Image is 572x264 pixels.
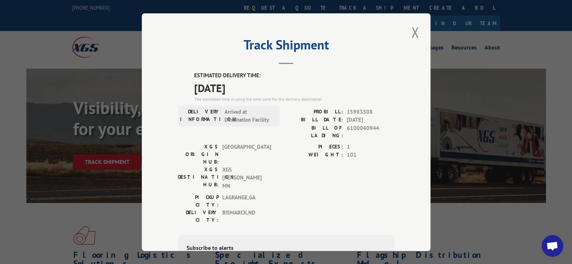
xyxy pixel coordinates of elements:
h2: Track Shipment [178,40,394,53]
span: Arrived at Destination Facility [224,108,273,124]
label: XGS DESTINATION HUB: [178,165,219,190]
a: Open chat [542,235,563,257]
span: 6100040944 [347,124,394,139]
span: [DATE] [347,116,394,124]
label: ESTIMATED DELIVERY TIME: [194,72,394,80]
label: XGS ORIGIN HUB: [178,143,219,165]
label: DELIVERY INFORMATION: [180,108,221,124]
div: The estimated time is using the time zone for the delivery destination. [194,96,394,102]
span: XGS [PERSON_NAME] MN [222,165,271,190]
span: [GEOGRAPHIC_DATA] [222,143,271,165]
label: PICKUP CITY: [178,194,219,209]
button: Close modal [409,22,422,42]
label: WEIGHT: [286,151,343,159]
label: BILL DATE: [286,116,343,124]
label: BILL OF LADING: [286,124,343,139]
span: BISMARCK , ND [222,209,271,224]
label: PROBILL: [286,108,343,116]
span: 15983508 [347,108,394,116]
span: 101 [347,151,394,159]
span: LAGRANGE , GA [222,194,271,209]
span: 1 [347,143,394,151]
label: DELIVERY CITY: [178,209,219,224]
label: PIECES: [286,143,343,151]
div: Subscribe to alerts [187,243,386,254]
span: [DATE] [194,79,394,96]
